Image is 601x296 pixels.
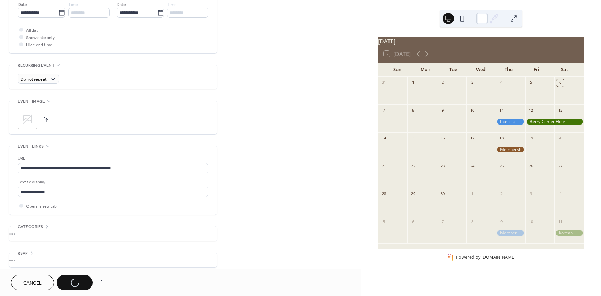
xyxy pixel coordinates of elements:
div: 27 [556,162,564,170]
div: 10 [527,218,535,226]
div: 26 [527,162,535,170]
div: 9 [498,218,505,226]
div: [DATE] [378,37,584,46]
span: Event links [18,143,44,150]
a: [DOMAIN_NAME] [481,254,515,260]
div: ••• [9,253,217,267]
div: Interest Meeting [496,119,525,125]
span: Hide end time [26,41,53,49]
div: 15 [409,135,417,142]
div: 6 [409,218,417,226]
div: 8 [468,218,476,226]
div: 22 [409,162,417,170]
div: Tue [439,63,467,77]
div: 18 [498,135,505,142]
div: 28 [380,190,388,198]
span: Show date only [26,34,55,41]
div: ••• [9,226,217,241]
div: 2 [498,190,505,198]
div: 5 [380,218,388,226]
div: 21 [380,162,388,170]
div: 5 [527,79,535,87]
div: Powered by [456,254,515,260]
div: Membership fee are due [496,147,525,153]
span: Open in new tab [26,203,57,210]
div: Sat [551,63,578,77]
div: URL [18,155,207,162]
div: ; [18,110,37,129]
span: Date [18,1,27,8]
div: 11 [556,218,564,226]
div: 4 [498,79,505,87]
div: Member Meeting [496,230,525,236]
div: 7 [380,107,388,114]
div: 29 [409,190,417,198]
div: 24 [468,162,476,170]
span: All day [26,27,38,34]
div: 3 [468,79,476,87]
div: 20 [556,135,564,142]
div: 8 [409,107,417,114]
span: Categories [18,223,43,231]
div: 30 [439,190,447,198]
div: 7 [439,218,447,226]
span: Date [117,1,126,8]
div: 13 [556,107,564,114]
span: Time [167,1,177,8]
div: 23 [439,162,447,170]
div: 31 [380,79,388,87]
div: 2 [439,79,447,87]
div: 19 [527,135,535,142]
span: Cancel [23,280,42,287]
div: 11 [498,107,505,114]
div: 9 [439,107,447,114]
span: Recurring event [18,62,55,69]
div: Mon [411,63,439,77]
div: 17 [468,135,476,142]
div: 4 [556,190,564,198]
div: Berry Center Hour Opportunity [525,119,584,125]
span: Time [68,1,78,8]
div: Thu [495,63,523,77]
div: Fri [523,63,551,77]
div: Korean Festival [554,230,584,236]
div: Text to display [18,178,207,186]
div: 25 [498,162,505,170]
div: 14 [380,135,388,142]
div: 1 [468,190,476,198]
div: 16 [439,135,447,142]
div: 12 [527,107,535,114]
div: 1 [409,79,417,87]
div: 3 [527,190,535,198]
div: 10 [468,107,476,114]
div: Sun [384,63,411,77]
span: RSVP [18,250,28,257]
button: Cancel [11,275,54,290]
span: Event image [18,98,45,105]
span: Do not repeat [21,75,47,83]
div: Wed [467,63,495,77]
div: 6 [556,79,564,87]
